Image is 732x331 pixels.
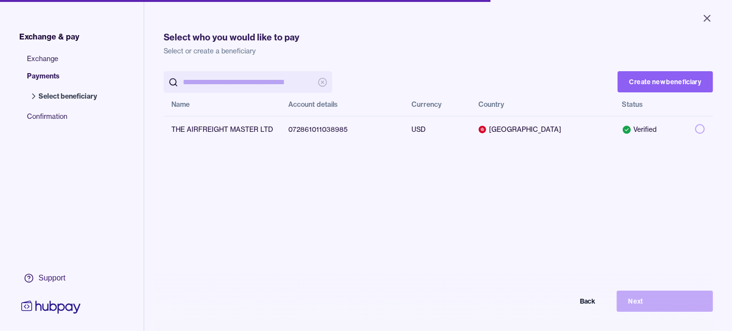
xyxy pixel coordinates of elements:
td: 072861011038985 [281,116,404,143]
div: Support [39,273,65,283]
button: Back [511,291,607,312]
td: USD [404,116,471,143]
span: Select beneficiary [39,91,97,101]
a: Support [19,268,83,288]
th: Account details [281,93,404,116]
th: Currency [404,93,471,116]
span: Payments [27,71,107,89]
span: Exchange [27,54,107,71]
th: Name [164,93,281,116]
span: Confirmation [27,112,107,129]
h1: Select who you would like to pay [164,31,713,44]
td: THE AIRFREIGHT MASTER LTD [164,116,281,143]
span: [GEOGRAPHIC_DATA] [478,125,606,134]
span: Exchange & pay [19,31,79,42]
button: Close [690,8,724,29]
th: Status [614,93,687,116]
p: Select or create a beneficiary [164,46,713,56]
th: Country [471,93,614,116]
button: Create new beneficiary [617,71,713,92]
div: Verified [622,125,680,134]
input: search [183,71,313,93]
